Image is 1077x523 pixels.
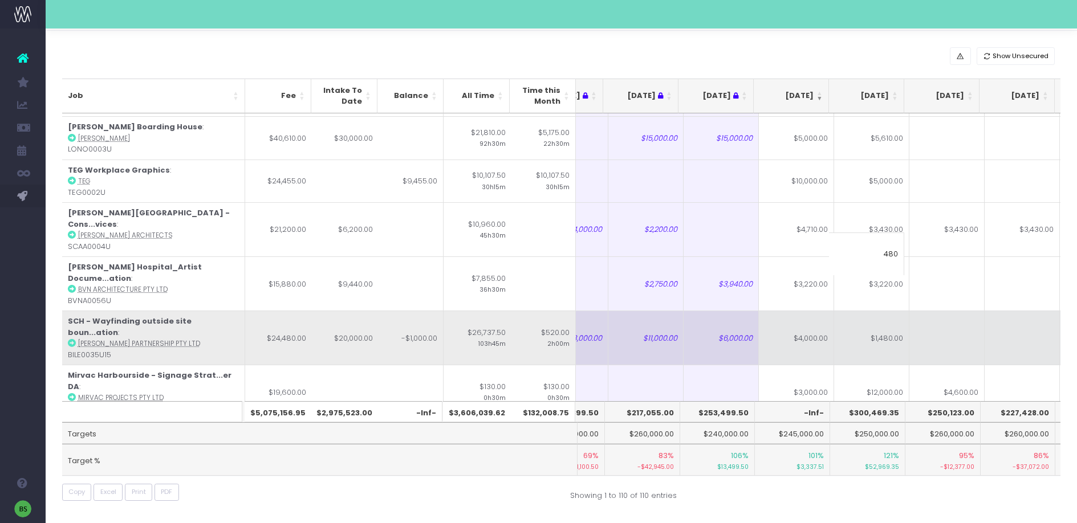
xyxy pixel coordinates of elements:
[759,365,834,419] td: $3,000.00
[605,401,680,423] th: $217,055.00
[759,256,834,310] td: $3,220.00
[62,444,578,476] td: Target %
[444,202,512,256] td: $10,960.00
[993,51,1048,61] span: Show Unsecured
[678,79,754,113] th: Jul 25 : activate to sort column ascending
[245,256,312,310] td: $15,880.00
[68,261,202,284] strong: [PERSON_NAME] Hospital_Artist Docume...ation
[245,365,312,419] td: $19,600.00
[759,202,834,256] td: $4,710.00
[959,450,974,461] span: 95%
[62,160,245,203] td: : TEG0002U
[680,422,755,444] td: $240,000.00
[570,484,677,501] div: Showing 1 to 110 of 110 entries
[377,160,444,203] td: $9,455.00
[245,160,312,203] td: $24,455.00
[311,116,379,160] td: $30,000.00
[78,393,164,402] abbr: Mirvac Projects Pty Ltd
[759,116,834,160] td: $5,000.00
[510,116,576,160] td: $5,175.00
[755,422,830,444] td: $245,000.00
[829,79,904,113] th: Sep 25: activate to sort column ascending
[62,310,245,365] td: : BILE0035U15
[377,79,444,113] th: Balance: activate to sort column ascending
[659,450,674,461] span: 83%
[547,338,570,348] small: 2h00m
[62,202,245,256] td: : SCAA0004U
[444,310,512,365] td: $26,737.50
[905,422,981,444] td: $260,000.00
[78,285,168,294] abbr: BVN Architecture Pty Ltd
[510,160,576,203] td: $10,107.50
[834,202,909,256] td: $3,430.00
[245,79,311,113] th: Fee: activate to sort column ascending
[830,401,905,423] th: $300,469.35
[754,79,829,113] th: Aug 25: activate to sort column ascending
[684,116,759,160] td: $15,000.00
[444,365,512,419] td: $130.00
[759,310,834,365] td: $4,000.00
[834,365,909,419] td: $12,000.00
[377,401,443,423] th: -Inf-
[684,256,759,310] td: $3,940.00
[909,365,985,419] td: $4,600.00
[510,310,576,365] td: $520.00
[759,160,834,203] td: $10,000.00
[608,116,684,160] td: $15,000.00
[510,401,576,423] th: $132,008.75
[62,79,245,113] th: Job: activate to sort column ascending
[482,181,506,191] small: 30h15m
[78,339,200,348] abbr: Billard Leece Partnership Pty Ltd
[62,365,245,419] td: : MIRV0009U
[834,160,909,203] td: $5,000.00
[68,165,170,175] strong: TEG Workplace Graphics
[62,484,92,501] button: Copy
[311,256,379,310] td: $9,440.00
[100,487,116,497] span: Excel
[311,79,377,113] th: Intake To Date: activate to sort column ascending
[94,484,123,501] button: Excel
[510,79,576,113] th: Time this Month: activate to sort column ascending
[980,79,1055,113] th: Nov 25: activate to sort column ascending
[125,484,152,501] button: Print
[245,202,312,256] td: $21,200.00
[904,79,980,113] th: Oct 25: activate to sort column ascending
[478,338,506,348] small: 103h45m
[761,461,824,472] small: $3,337.51
[834,256,909,310] td: $3,220.00
[377,310,444,365] td: -$1,000.00
[62,256,245,310] td: : BVNA0056U
[684,310,759,365] td: $6,000.00
[444,401,512,423] th: $3,606,039.62
[546,181,570,191] small: 30h15m
[834,310,909,365] td: $1,480.00
[62,116,245,160] td: : LONO0003U
[444,256,512,310] td: $7,855.00
[611,461,674,472] small: -$42,945.00
[444,116,512,160] td: $21,810.00
[245,310,312,365] td: $24,480.00
[68,487,85,497] span: Copy
[547,392,570,402] small: 0h30m
[830,422,905,444] td: $250,000.00
[62,422,578,444] td: Targets
[245,116,312,160] td: $40,610.00
[161,487,172,497] span: PDF
[132,487,146,497] span: Print
[480,230,506,240] small: 45h30m
[78,231,173,240] abbr: Sam Crawford Architects
[68,316,192,338] strong: SCH - Wayfinding outside site boun...ation
[680,401,755,423] th: $253,499.50
[444,160,512,203] td: $10,107.50
[981,401,1056,423] th: $227,428.00
[78,134,130,143] abbr: Loreto Normanhurst
[905,401,981,423] th: $250,123.00
[155,484,179,501] button: PDF
[78,177,91,186] abbr: TEG
[603,79,678,113] th: Jun 25 : activate to sort column ascending
[977,47,1055,65] button: Show Unsecured
[731,450,749,461] span: 106%
[510,365,576,419] td: $130.00
[311,202,379,256] td: $6,200.00
[68,207,230,230] strong: [PERSON_NAME][GEOGRAPHIC_DATA] - Cons...vices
